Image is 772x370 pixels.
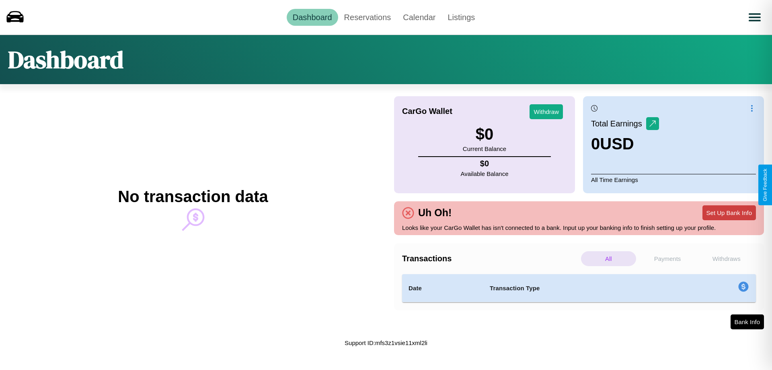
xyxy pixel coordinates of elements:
p: Support ID: mfs3z1vsie11xml2li [345,337,427,348]
p: Total Earnings [591,116,646,131]
h4: Date [409,283,477,293]
a: Listings [441,9,481,26]
p: All Time Earnings [591,174,756,185]
a: Dashboard [287,9,338,26]
button: Set Up Bank Info [702,205,756,220]
h3: $ 0 [463,125,506,143]
a: Calendar [397,9,441,26]
p: Looks like your CarGo Wallet has isn't connected to a bank. Input up your banking info to finish ... [402,222,756,233]
div: Give Feedback [762,169,768,201]
p: Withdraws [699,251,754,266]
h3: 0 USD [591,135,659,153]
h4: CarGo Wallet [402,107,452,116]
table: simple table [402,274,756,302]
p: Available Balance [461,168,509,179]
h2: No transaction data [118,188,268,206]
p: Current Balance [463,143,506,154]
button: Withdraw [530,104,563,119]
button: Bank Info [731,314,764,329]
p: All [581,251,636,266]
h4: $ 0 [461,159,509,168]
p: Payments [640,251,695,266]
h4: Transaction Type [490,283,672,293]
h1: Dashboard [8,43,123,76]
button: Open menu [743,6,766,29]
h4: Transactions [402,254,579,263]
h4: Uh Oh! [414,207,456,219]
a: Reservations [338,9,397,26]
